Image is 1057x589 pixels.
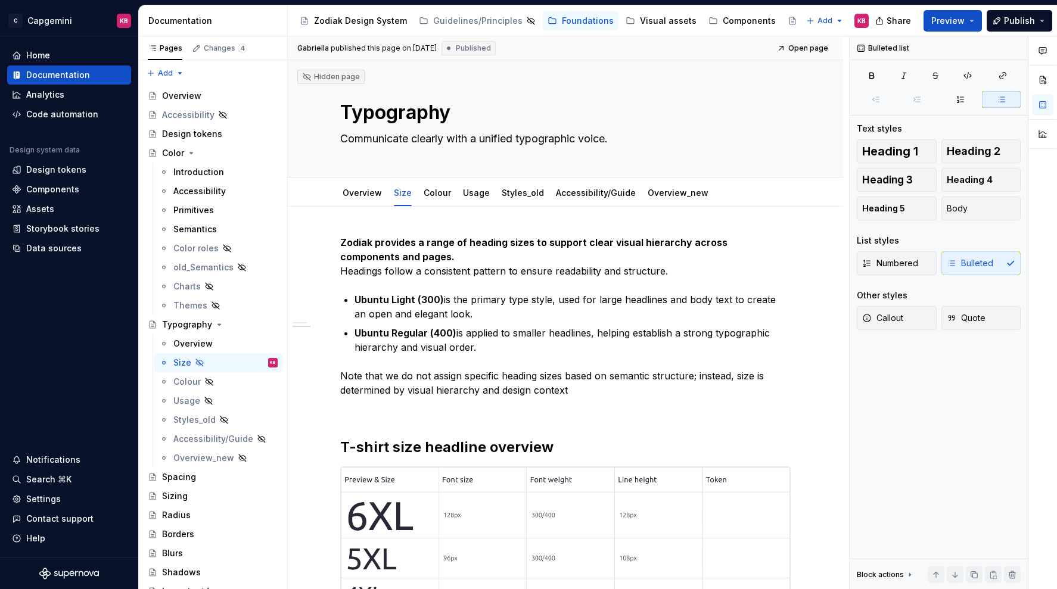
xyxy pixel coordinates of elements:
[389,180,416,205] div: Size
[2,8,136,33] button: CCapgeminiKB
[26,108,98,120] div: Code automation
[1004,15,1035,27] span: Publish
[143,525,282,544] a: Borders
[154,201,282,220] a: Primitives
[173,242,219,254] div: Color roles
[173,414,216,426] div: Styles_old
[143,86,282,105] a: Overview
[340,369,791,397] p: Note that we do not assign specific heading sizes based on semantic structure; instead, size is d...
[788,43,828,53] span: Open page
[154,163,282,182] a: Introduction
[162,509,191,521] div: Radius
[162,147,184,159] div: Color
[26,242,82,254] div: Data sources
[7,160,131,179] a: Design tokens
[173,433,253,445] div: Accessibility/Guide
[857,306,937,330] button: Callout
[162,471,196,483] div: Spacing
[857,197,937,220] button: Heading 5
[162,128,222,140] div: Design tokens
[162,319,212,331] div: Typography
[987,10,1052,32] button: Publish
[173,166,224,178] div: Introduction
[154,277,282,296] a: Charts
[148,15,282,27] div: Documentation
[154,334,282,353] a: Overview
[7,450,131,469] button: Notifications
[302,72,360,82] div: Hidden page
[162,490,188,502] div: Sizing
[314,15,407,27] div: Zodiak Design System
[338,98,788,127] textarea: Typography
[26,164,86,176] div: Design tokens
[414,11,540,30] a: Guidelines/Principles
[143,105,282,124] a: Accessibility
[947,174,993,186] span: Heading 4
[394,188,412,198] a: Size
[338,129,788,148] textarea: Communicate clearly with a unified typographic voice.
[419,180,456,205] div: Colour
[120,16,128,26] div: KB
[7,180,131,199] a: Components
[947,145,1000,157] span: Heading 2
[270,357,276,369] div: KB
[862,145,918,157] span: Heading 1
[7,490,131,509] a: Settings
[355,292,791,321] p: is the primary type style, used for large headlines and body text to create an open and elegant l...
[154,372,282,391] a: Colour
[7,470,131,489] button: Search ⌘K
[143,144,282,163] a: Color
[154,258,282,277] a: old_Semantics
[154,448,282,468] a: Overview_new
[173,357,191,369] div: Size
[857,570,904,579] div: Block actions
[857,566,915,583] div: Block actions
[204,43,247,53] div: Changes
[562,15,614,27] div: Foundations
[173,223,217,235] div: Semantics
[154,239,282,258] a: Color roles
[456,43,491,53] span: Published
[26,513,94,525] div: Contact support
[355,326,791,354] p: is applied to smaller headlines, helping establish a strong typographic hierarchy and visual order.
[173,204,214,216] div: Primitives
[887,15,911,27] span: Share
[869,10,919,32] button: Share
[773,40,834,57] a: Open page
[7,509,131,528] button: Contact support
[497,180,549,205] div: Styles_old
[7,46,131,65] a: Home
[340,419,791,457] h2: T-shirt size headline overview
[862,202,905,214] span: Heading 5
[817,16,832,26] span: Add
[643,180,713,205] div: Overview_new
[154,410,282,429] a: Styles_old
[26,532,45,544] div: Help
[862,257,918,269] span: Numbered
[10,145,80,155] div: Design system data
[355,294,444,306] strong: Ubuntu Light (300)
[173,376,201,388] div: Colour
[158,68,173,78] span: Add
[8,14,23,28] div: C
[857,139,937,163] button: Heading 1
[143,544,282,563] a: Blurs
[704,11,781,30] a: Components
[7,85,131,104] a: Analytics
[143,506,282,525] a: Radius
[173,281,201,292] div: Charts
[26,473,71,485] div: Search ⌘K
[543,11,618,30] a: Foundations
[162,528,194,540] div: Borders
[26,69,90,81] div: Documentation
[154,353,282,372] a: SizeKB
[143,487,282,506] a: Sizing
[424,188,451,198] a: Colour
[154,220,282,239] a: Semantics
[295,11,412,30] a: Zodiak Design System
[862,174,913,186] span: Heading 3
[551,180,641,205] div: Accessibility/Guide
[154,429,282,448] a: Accessibility/Guide
[723,15,776,27] div: Components
[648,188,708,198] a: Overview_new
